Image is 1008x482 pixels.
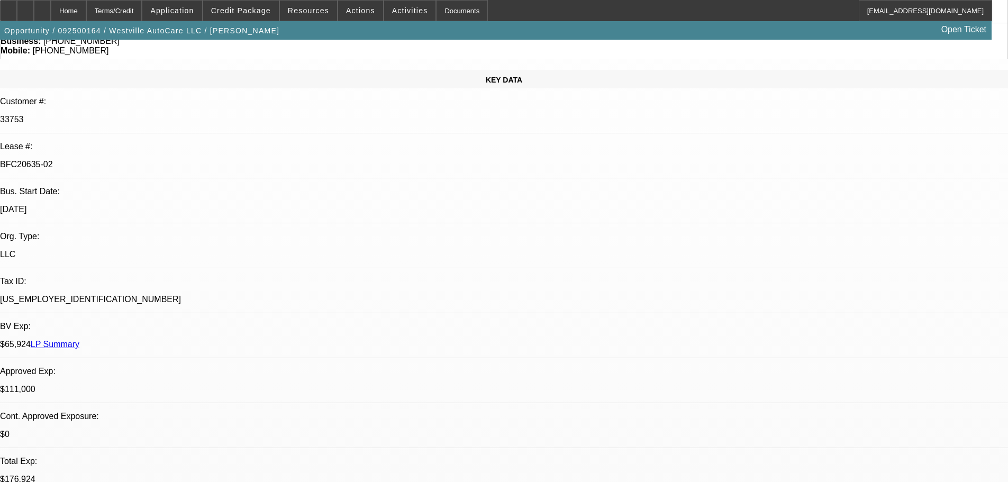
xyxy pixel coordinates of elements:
button: Actions [338,1,383,21]
span: Activities [392,6,428,15]
span: Opportunity / 092500164 / Westville AutoCare LLC / [PERSON_NAME] [4,26,279,35]
span: [PHONE_NUMBER] [32,46,108,55]
button: Resources [280,1,337,21]
span: KEY DATA [486,76,522,84]
span: Credit Package [211,6,271,15]
button: Credit Package [203,1,279,21]
button: Activities [384,1,436,21]
a: LP Summary [31,340,79,349]
span: Resources [288,6,329,15]
a: Open Ticket [937,21,991,39]
button: Application [142,1,202,21]
span: Application [150,6,194,15]
strong: Mobile: [1,46,30,55]
span: Actions [346,6,375,15]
